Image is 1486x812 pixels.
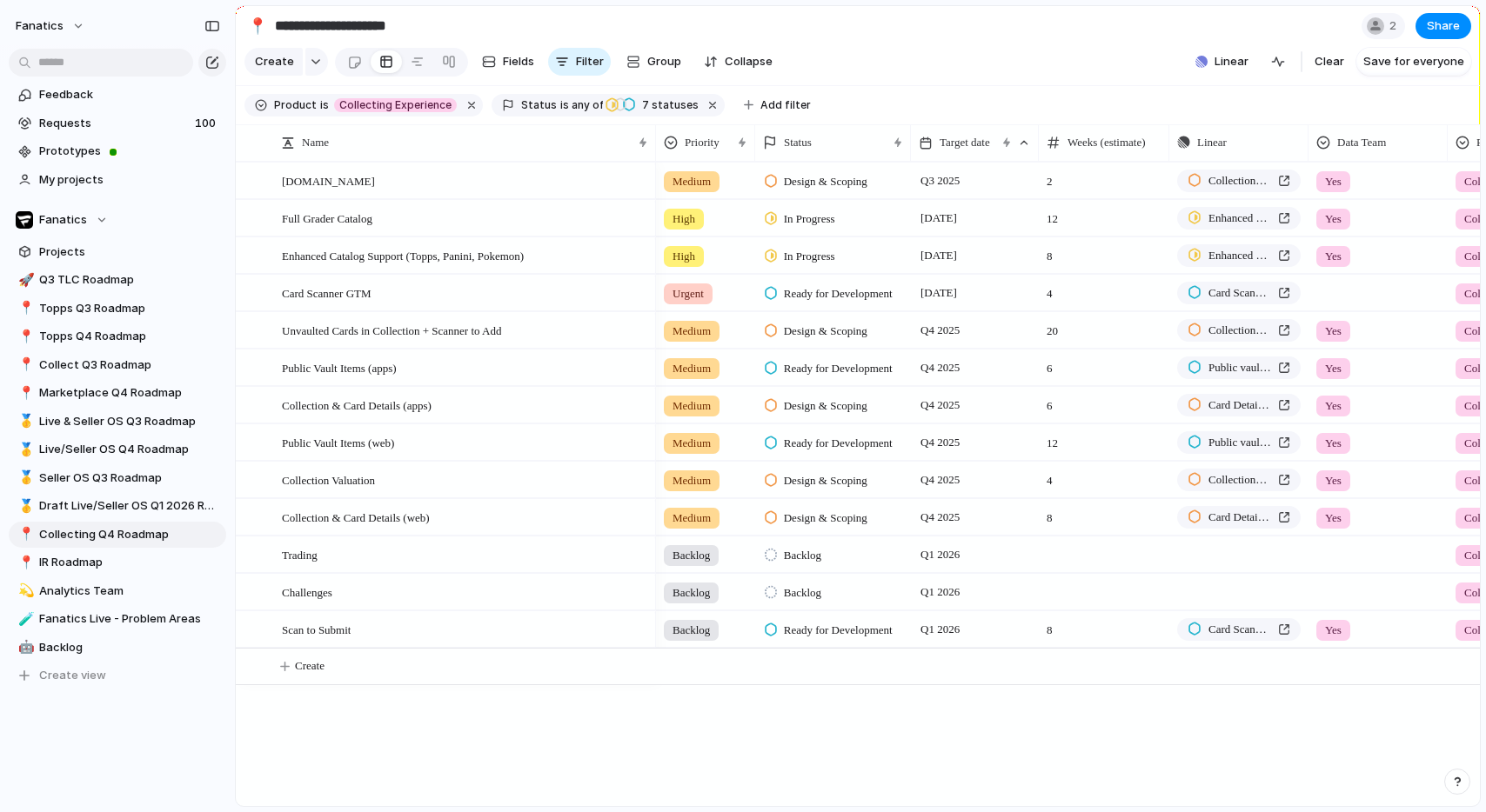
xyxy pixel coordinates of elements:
[39,526,220,543] span: Collecting Q4 Roadmap
[1040,463,1168,489] span: 4
[673,584,710,602] span: Backlog
[18,553,30,573] div: 📍
[1325,173,1342,190] span: Yes
[331,96,460,115] button: Collecting Experience
[248,14,267,37] div: 📍
[9,493,226,519] a: 🥇Draft Live/Seller OS Q1 2026 Roadmap
[784,622,893,639] span: Ready for Development
[9,606,226,632] div: 🧪Fanatics Live - Problem Areas
[282,619,351,639] span: Scan to Submit
[1325,360,1342,377] span: Yes
[1177,469,1301,491] a: Collections: Path to Card Details, Showcases, and Public Collections
[1068,134,1146,151] span: Weeks (estimate)
[673,472,711,489] span: Medium
[940,134,990,151] span: Target date
[9,138,226,164] a: Prototypes
[244,12,271,40] button: 📍
[9,436,226,463] a: 🥇Live/Seller OS Q4 Roadmap
[16,610,33,628] button: 🧪
[784,134,812,151] span: Status
[1208,434,1271,451] span: Public vault items
[1040,163,1168,190] span: 2
[9,296,226,322] a: 📍Topps Q3 Roadmap
[475,48,541,76] button: Fields
[725,53,773,70] span: Collapse
[282,320,501,340] span: Unvaulted Cards in Collection + Scanner to Add
[282,469,375,489] span: Collection Valuation
[673,360,711,377] span: Medium
[39,554,220,571] span: IR Roadmap
[647,53,681,70] span: Group
[1040,238,1168,265] span: 8
[1040,612,1168,639] span: 8
[1208,284,1271,302] span: Card Scanner GTM
[784,360,893,377] span: Ready for Development
[18,609,30,629] div: 🧪
[18,496,30,516] div: 🥇
[39,497,220,515] span: Draft Live/Seller OS Q1 2026 Roadmap
[673,547,710,564] span: Backlog
[1177,170,1301,192] a: Collections: Path to Card Details, Showcases, and Public Collections
[18,411,30,431] div: 🥇
[916,320,964,341] span: Q4 2025
[39,469,220,487] span: Seller OS Q3 Roadmap
[9,323,226,349] div: 📍Topps Q4 Roadmap
[1325,509,1342,527] span: Yes
[637,98,652,111] span: 7
[18,637,30,657] div: 🤖
[673,285,704,303] span: Urgent
[16,328,33,345] button: 📍
[9,409,226,435] div: 🥇Live & Seller OS Q3 Roadmap
[9,465,226,491] a: 🥇Seller OS Q3 Roadmap
[18,355,30,375] div: 📍
[673,435,711,452] span: Medium
[673,248,695,265] span: High
[1177,618,1301,641] a: Card Scanner GTM
[1177,207,1301,230] a: Enhanced Catalog Support (Topps, Panini, Pokemon)
[16,582,33,600] button: 💫
[9,578,226,604] div: 💫Analytics Team
[9,635,226,661] a: 🤖Backlog
[9,207,226,233] button: Fanatics
[1389,17,1402,35] span: 2
[760,97,811,113] span: Add filter
[39,211,87,229] span: Fanatics
[784,248,835,265] span: In Progress
[39,413,220,430] span: Live & Seller OS Q3 Roadmap
[9,267,226,293] a: 🚀Q3 TLC Roadmap
[18,298,30,318] div: 📍
[784,323,867,340] span: Design & Scoping
[916,245,961,266] span: [DATE]
[18,327,30,347] div: 📍
[8,12,94,40] button: fanatics
[916,283,961,303] span: [DATE]
[1040,313,1168,340] span: 20
[274,97,317,113] span: Product
[9,549,226,576] a: 📍IR Roadmap
[282,245,524,265] span: Enhanced Catalog Support (Topps, Panini, Pokemon)
[548,48,611,76] button: Filter
[673,210,695,228] span: High
[16,469,33,487] button: 🥇
[784,472,867,489] span: Design & Scoping
[282,395,432,415] span: Collection & Card Details (apps)
[18,581,30,601] div: 💫
[1215,53,1248,70] span: Linear
[916,357,964,378] span: Q4 2025
[282,582,332,602] span: Challenges
[9,239,226,265] a: Projects
[16,554,33,571] button: 📍
[39,143,220,160] span: Prototypes
[569,97,603,113] span: any of
[1040,201,1168,228] span: 12
[916,582,964,602] span: Q1 2026
[557,96,606,115] button: isany of
[39,384,220,402] span: Marketplace Q4 Roadmap
[9,110,226,136] a: Requests100
[1416,13,1471,39] button: Share
[9,522,226,548] a: 📍Collecting Q4 Roadmap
